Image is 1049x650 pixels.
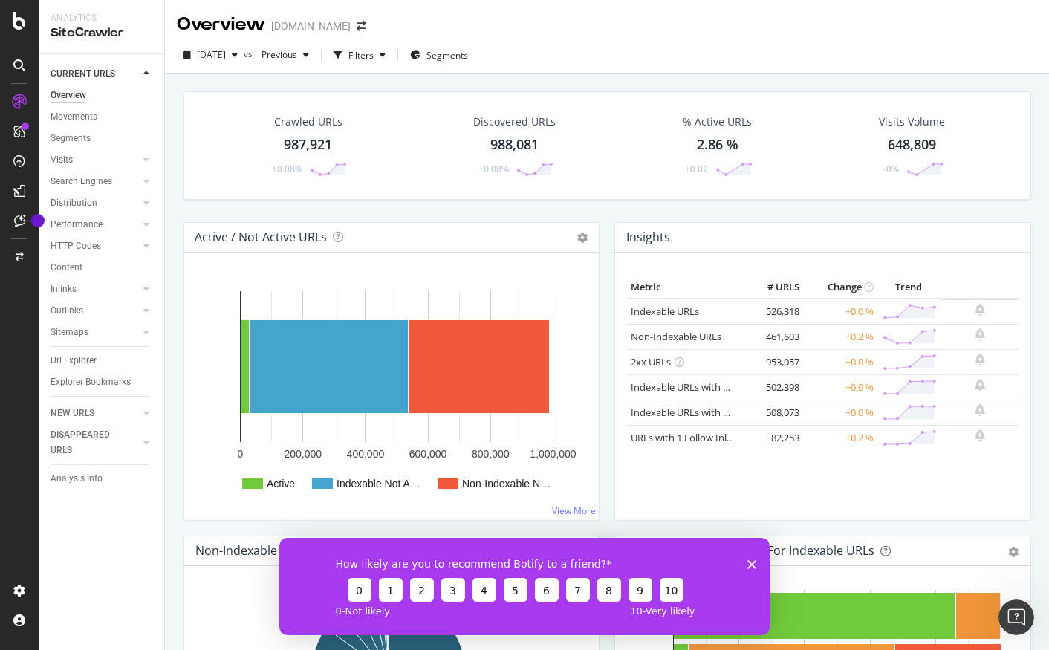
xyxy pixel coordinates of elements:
th: Trend [877,276,941,299]
text: Active [267,478,295,490]
div: DISAPPEARED URLS [51,427,126,458]
div: Visits [51,152,73,168]
div: arrow-right-arrow-left [357,21,366,31]
svg: A chart. [195,276,587,508]
button: [DATE] [177,43,244,67]
button: Previous [256,43,315,67]
div: Analysis Info [51,471,103,487]
div: Overview [51,88,86,103]
div: Content [51,260,82,276]
td: 82,253 [744,425,803,450]
div: NEW URLS [51,406,94,421]
td: +0.2 % [803,324,877,349]
iframe: Survey from Botify [279,538,770,635]
text: 200,000 [284,448,322,460]
div: +0.08% [478,163,509,175]
a: Overview [51,88,154,103]
a: HTTP Codes [51,238,139,254]
div: -0% [883,163,899,175]
div: CURRENT URLS [51,66,115,82]
div: bell-plus [975,429,985,441]
a: URLs with 1 Follow Inlink [631,431,740,444]
text: Non-Indexable N… [462,478,551,490]
text: 1,000,000 [530,448,576,460]
a: Non-Indexable URLs [631,330,721,343]
div: Analytics [51,12,152,25]
div: Explorer Bookmarks [51,374,131,390]
div: Outlinks [51,303,83,319]
div: 987,921 [284,135,332,155]
a: Analysis Info [51,471,154,487]
button: Segments [404,43,474,67]
a: NEW URLS [51,406,139,421]
a: Indexable URLs with Bad Description [631,406,793,419]
a: Performance [51,217,139,233]
div: SiteCrawler [51,25,152,42]
div: Overview [177,12,265,37]
a: Visits [51,152,139,168]
span: Previous [256,48,297,61]
a: Indexable URLs [631,305,699,318]
div: Filters [348,49,374,62]
a: CURRENT URLS [51,66,139,82]
th: Change [803,276,877,299]
td: +0.0 % [803,374,877,400]
td: 502,398 [744,374,803,400]
div: +0.08% [272,163,302,175]
h4: Insights [626,227,670,247]
th: # URLS [744,276,803,299]
div: +0.02 [685,163,708,175]
div: Inlinks [51,282,77,297]
a: Inlinks [51,282,139,297]
div: bell-plus [975,304,985,316]
div: Tooltip anchor [31,214,45,227]
div: Distribution [51,195,97,211]
div: % Active URLs [683,114,752,129]
span: Segments [426,49,468,62]
div: Crawled URLs [274,114,342,129]
div: bell-plus [975,328,985,340]
a: Sitemaps [51,325,139,340]
td: +0.2 % [803,425,877,450]
a: Url Explorer [51,353,154,368]
td: +0.0 % [803,349,877,374]
th: Metric [627,276,744,299]
td: 508,073 [744,400,803,425]
div: Movements [51,109,97,125]
text: 0 [238,448,244,460]
div: 2.86 % [697,135,738,155]
div: HTTP Codes [51,238,101,254]
div: Visits Volume [879,114,945,129]
div: gear [1008,547,1019,557]
a: Segments [51,131,154,146]
div: Segments [51,131,91,146]
a: 2xx URLs [631,355,671,368]
a: Movements [51,109,154,125]
a: Distribution [51,195,139,211]
a: Indexable URLs with Bad H1 [631,380,755,394]
div: bell-plus [975,354,985,365]
button: Filters [328,43,392,67]
div: bell-plus [975,404,985,416]
a: View More [552,504,596,517]
a: Explorer Bookmarks [51,374,154,390]
span: 2025 Oct. 2nd [197,48,226,61]
text: 800,000 [472,448,510,460]
a: Content [51,260,154,276]
a: DISAPPEARED URLS [51,427,139,458]
text: 400,000 [347,448,385,460]
div: [DOMAIN_NAME] [271,19,351,33]
div: Performance [51,217,103,233]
